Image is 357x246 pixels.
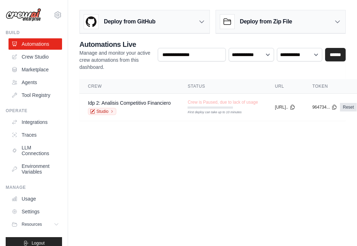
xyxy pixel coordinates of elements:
a: Settings [9,206,62,217]
a: Integrations [9,116,62,128]
h3: Deploy from Zip File [240,17,292,26]
a: Environment Variables [9,160,62,177]
span: Logout [32,240,45,246]
a: Tool Registry [9,89,62,101]
h3: Deploy from GitHub [104,17,155,26]
p: Manage and monitor your active crew automations from this dashboard. [79,49,152,71]
span: Resources [22,222,42,227]
h2: Automations Live [79,39,152,49]
a: Agents [9,77,62,88]
img: GitHub Logo [84,15,98,29]
div: First deploy can take up to 10 minutes [188,110,233,115]
th: Status [179,79,266,94]
div: Build [6,30,62,35]
a: LLM Connections [9,142,62,159]
a: Marketplace [9,64,62,75]
a: Crew Studio [9,51,62,62]
div: Manage [6,185,62,190]
th: URL [267,79,304,94]
div: Operate [6,108,62,114]
a: Reset [340,103,357,111]
button: Resources [9,219,62,230]
th: Crew [79,79,179,94]
button: 964734... [312,104,337,110]
a: Usage [9,193,62,204]
img: Logo [6,8,41,22]
span: Crew is Paused, due to lack of usage [188,99,258,105]
a: Studio [88,108,116,115]
a: Traces [9,129,62,141]
a: Automations [9,38,62,50]
a: Idp 2: Analisis Competitivo Financiero [88,100,171,106]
